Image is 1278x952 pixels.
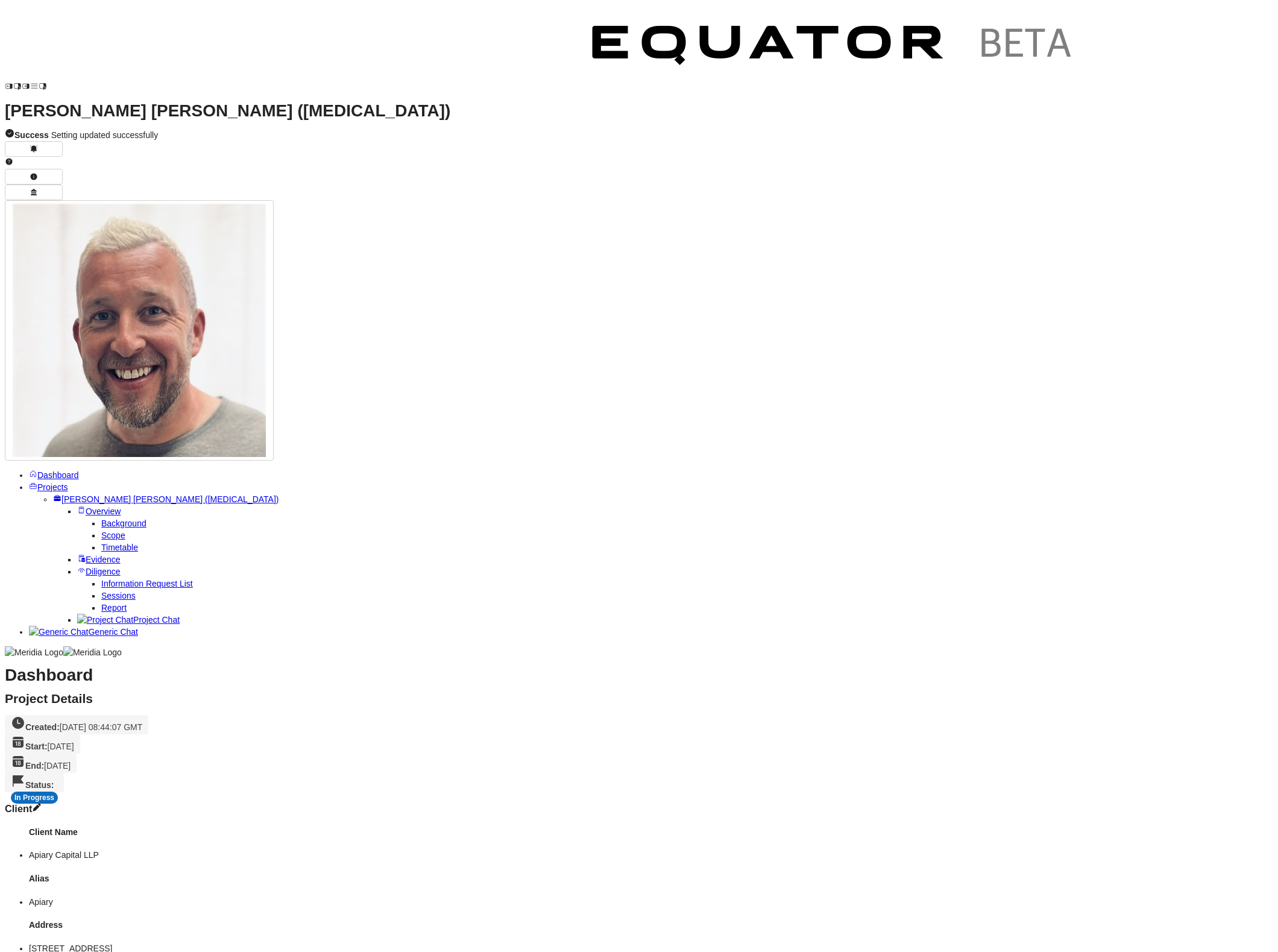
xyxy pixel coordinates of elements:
span: Evidence [86,555,121,564]
strong: Status: [25,780,54,790]
a: Generic ChatGeneric Chat [29,627,138,637]
a: [PERSON_NAME] [PERSON_NAME] ([MEDICAL_DATA]) [53,494,279,504]
span: Diligence [86,567,121,576]
h2: Project Details [5,693,1273,705]
svg: Created On [11,716,25,730]
span: Generic Chat [88,627,137,637]
a: Diligence [77,567,121,576]
li: Apiary Capital LLP [29,849,1273,861]
h4: Alias [29,872,1273,884]
span: Setting updated successfully [14,130,158,140]
a: Overview [77,506,121,516]
span: Overview [86,506,121,516]
a: Sessions [101,591,136,601]
span: [DATE] [48,742,74,751]
span: Project Chat [133,615,180,625]
a: Scope [101,531,125,540]
img: Customer Logo [571,5,1096,90]
span: [PERSON_NAME] [PERSON_NAME] ([MEDICAL_DATA]) [61,494,279,504]
a: Background [101,519,146,528]
strong: End: [25,761,44,771]
div: In Progress [11,792,58,804]
img: Generic Chat [29,626,88,638]
strong: Start: [25,742,48,751]
h1: Dashboard [5,669,1273,681]
img: Profile Icon [13,204,266,457]
a: Dashboard [29,470,79,480]
span: [DATE] 08:44:07 GMT [60,722,142,732]
span: [DATE] [44,761,71,771]
h1: [PERSON_NAME] [PERSON_NAME] ([MEDICAL_DATA]) [5,105,1273,117]
a: Projects [29,482,68,492]
h3: Client [5,802,1273,815]
img: Project Chat [77,614,133,626]
a: Timetable [101,543,138,552]
a: Project ChatProject Chat [77,615,180,625]
a: Report [101,603,127,613]
img: Meridia Logo [63,646,122,658]
a: Information Request List [101,579,193,588]
h4: Address [29,919,1273,931]
strong: Success [14,130,49,140]
strong: Created: [25,722,60,732]
span: Dashboard [37,470,79,480]
li: Apiary [29,896,1273,908]
span: Projects [37,482,68,492]
img: Meridia Logo [5,646,63,658]
h4: Client Name [29,826,1273,838]
a: Evidence [77,555,121,564]
img: Customer Logo [47,5,571,90]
